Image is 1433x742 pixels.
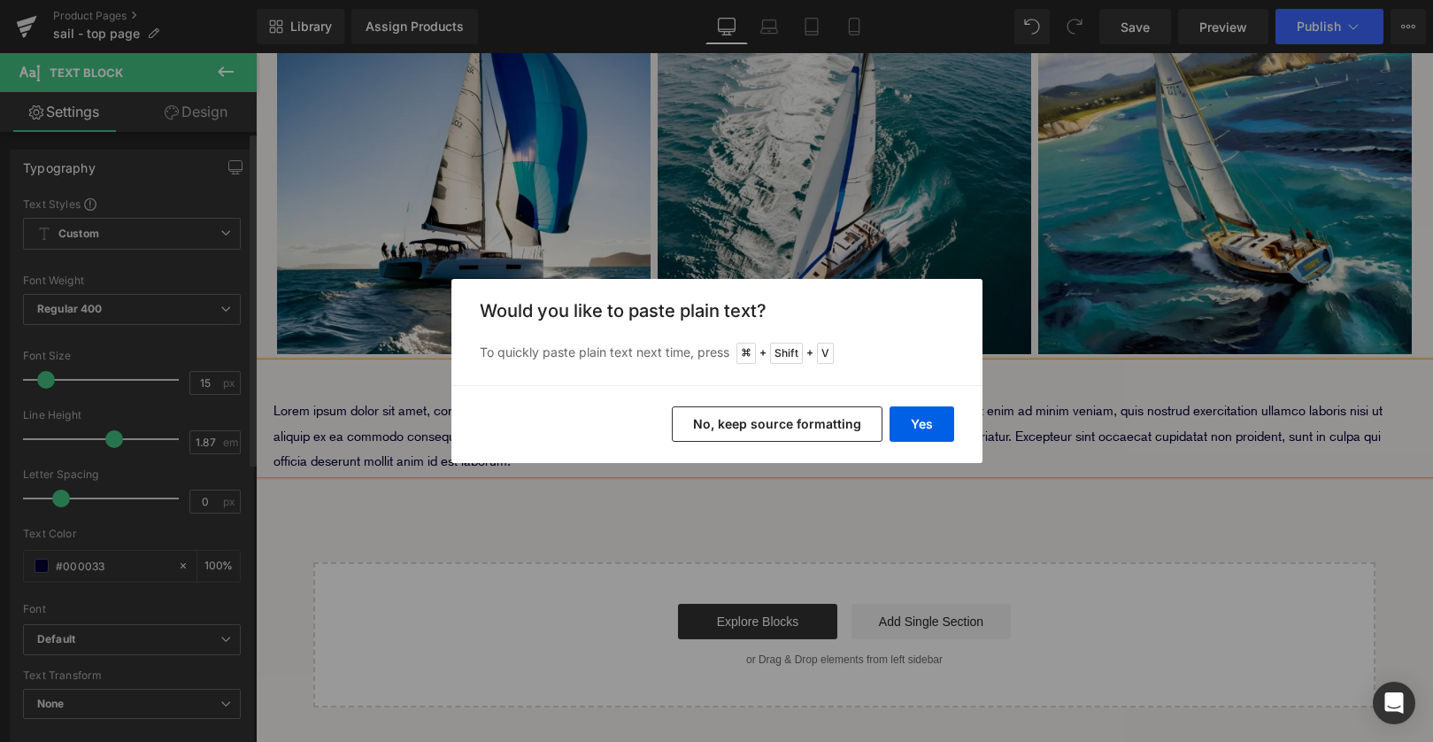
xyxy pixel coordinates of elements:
[890,406,954,442] button: Yes
[1373,682,1415,724] div: Open Intercom Messenger
[18,345,1159,420] p: Lorem ipsum dolor sit amet, consectetur adipiscing elit, sed do eiusmod tempor incididunt ut labo...
[480,343,954,364] p: To quickly paste plain text next time, press
[86,600,1091,613] p: or Drag & Drop elements from left sidebar
[672,406,882,442] button: No, keep source formatting
[806,344,813,362] span: +
[422,551,582,586] a: Explore Blocks
[770,343,803,364] span: Shift
[759,344,767,362] span: +
[480,300,954,321] h3: Would you like to paste plain text?
[596,551,755,586] a: Add Single Section
[817,343,834,364] span: V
